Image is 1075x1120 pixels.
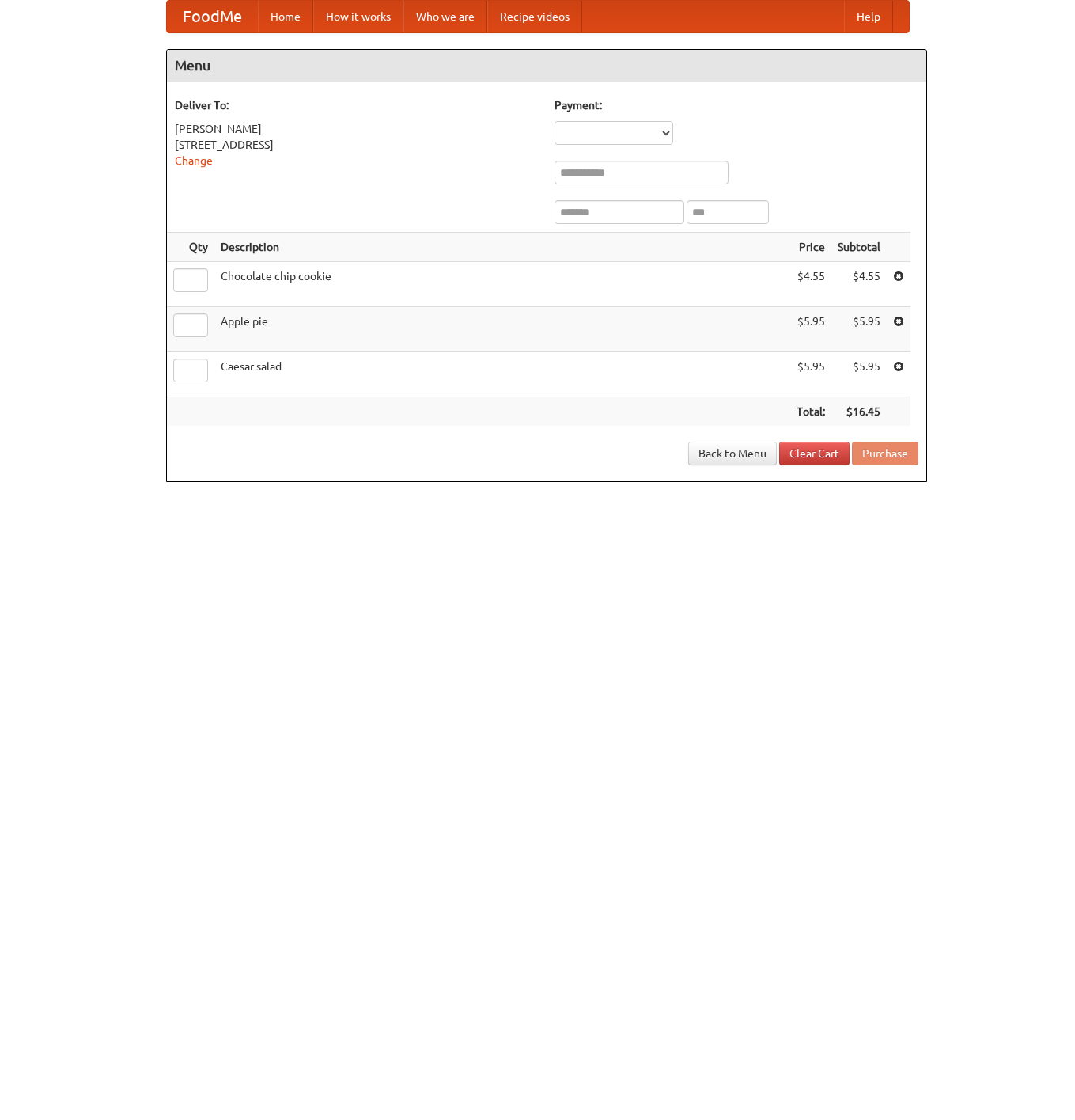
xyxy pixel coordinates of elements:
[831,352,887,397] td: $5.95
[167,233,214,262] th: Qty
[403,1,487,32] a: Who we are
[790,233,831,262] th: Price
[214,262,790,307] td: Chocolate chip cookie
[214,352,790,397] td: Caesar salad
[487,1,582,32] a: Recipe videos
[175,97,539,113] h5: Deliver To:
[175,137,539,153] div: [STREET_ADDRESS]
[831,262,887,307] td: $4.55
[688,442,777,465] a: Back to Menu
[167,1,258,32] a: FoodMe
[790,262,831,307] td: $4.55
[831,397,887,427] th: $16.45
[167,50,926,82] h4: Menu
[555,97,918,113] h5: Payment:
[790,397,831,427] th: Total:
[852,442,918,465] button: Purchase
[313,1,403,32] a: How it works
[790,307,831,352] td: $5.95
[779,442,850,465] a: Clear Cart
[831,233,887,262] th: Subtotal
[831,307,887,352] td: $5.95
[790,352,831,397] td: $5.95
[175,154,213,167] a: Change
[175,121,539,137] div: [PERSON_NAME]
[258,1,313,32] a: Home
[844,1,893,32] a: Help
[214,307,790,352] td: Apple pie
[214,233,790,262] th: Description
